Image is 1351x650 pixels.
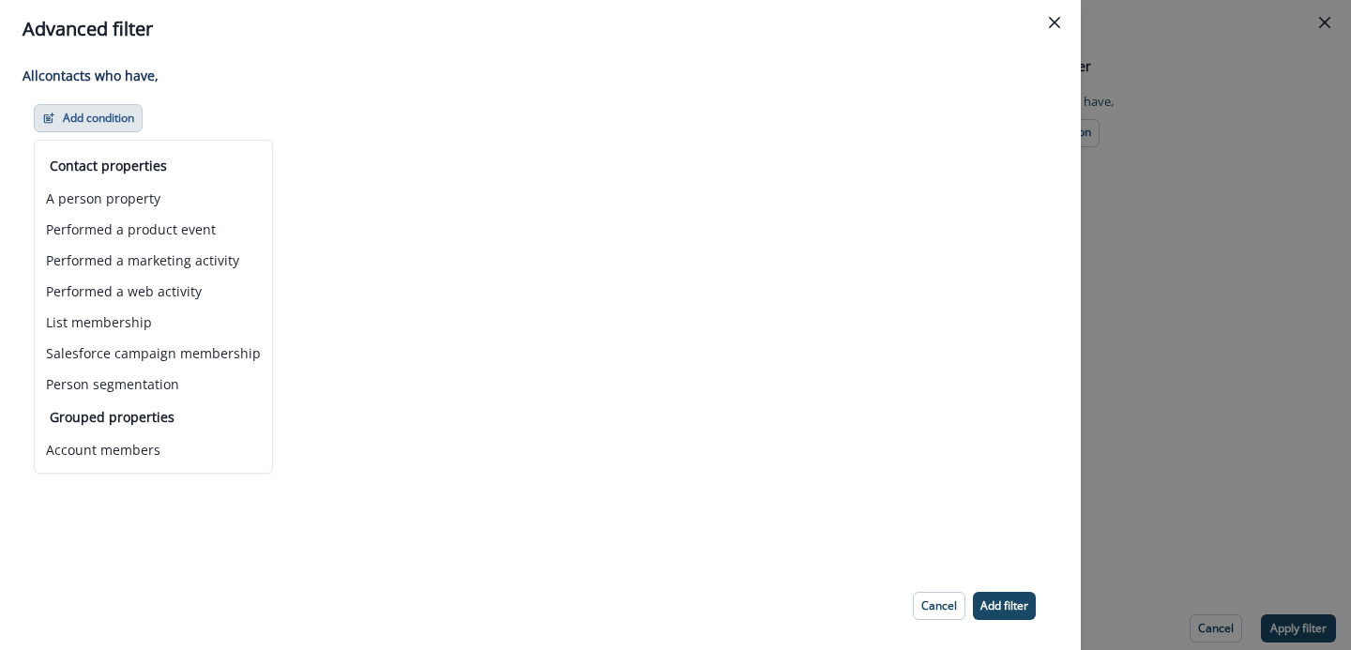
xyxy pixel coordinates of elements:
[50,407,257,427] p: Grouped properties
[35,434,272,465] button: Account members
[921,599,957,612] p: Cancel
[23,15,1058,43] div: Advanced filter
[35,214,272,245] button: Performed a product event
[35,307,272,338] button: List membership
[23,66,1047,85] p: All contact s who have,
[973,592,1036,620] button: Add filter
[1040,8,1070,38] button: Close
[35,276,272,307] button: Performed a web activity
[35,183,272,214] button: A person property
[35,245,272,276] button: Performed a marketing activity
[35,338,272,369] button: Salesforce campaign membership
[35,369,272,400] button: Person segmentation
[913,592,965,620] button: Cancel
[50,156,257,175] p: Contact properties
[980,599,1028,612] p: Add filter
[34,104,143,132] button: Add condition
